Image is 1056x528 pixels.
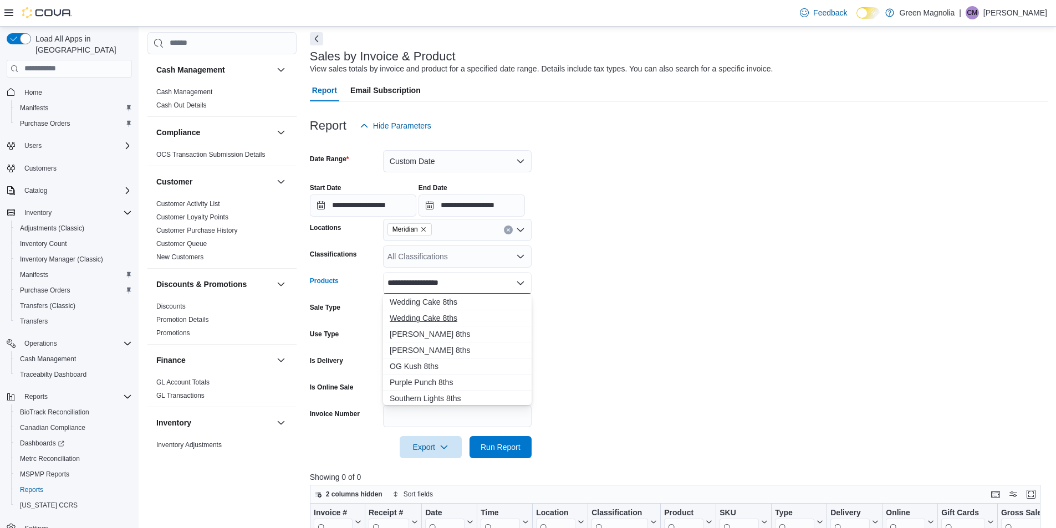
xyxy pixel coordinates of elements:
span: Hide Parameters [373,120,431,131]
button: Export [400,436,462,458]
span: Traceabilty Dashboard [20,370,86,379]
span: Manifests [20,104,48,112]
a: Traceabilty Dashboard [16,368,91,381]
div: Cash Management [147,85,297,116]
span: Run Report [481,442,521,453]
a: Customer Queue [156,240,207,248]
div: Location [536,508,575,518]
a: Promotions [156,329,190,337]
a: OCS Transaction Submission Details [156,151,266,158]
button: Runtz 8ths [383,342,532,358]
label: Use Type [310,330,339,339]
a: Reports [16,483,48,496]
button: Custom Date [383,150,532,172]
span: Operations [20,337,132,350]
span: GL Account Totals [156,378,210,387]
span: OCS Transaction Submission Details [156,150,266,159]
span: Traceabilty Dashboard [16,368,132,381]
button: Finance [156,355,272,366]
span: Cash Management [20,355,76,363]
h3: Customer [156,176,192,187]
a: New Customers [156,253,203,261]
span: Customer Loyalty Points [156,213,228,222]
span: 2 columns hidden [326,490,382,499]
input: Press the down key to open a popover containing a calendar. [310,194,416,217]
a: Purchase Orders [16,117,75,130]
a: Cash Management [16,352,80,366]
span: Operations [24,339,57,348]
button: Discounts & Promotions [156,279,272,290]
div: Type [775,508,814,518]
a: Customer Loyalty Points [156,213,228,221]
a: Transfers (Classic) [16,299,80,312]
span: GL Transactions [156,391,205,400]
a: MSPMP Reports [16,468,74,481]
span: Home [24,88,42,97]
span: Load All Apps in [GEOGRAPHIC_DATA] [31,33,132,55]
button: Inventory [2,205,136,221]
button: Transfers (Classic) [11,298,136,314]
div: [PERSON_NAME] 8ths [390,345,525,356]
button: Users [20,139,46,152]
button: Hide Parameters [355,115,436,137]
button: Finance [274,353,288,367]
img: Cova [22,7,72,18]
a: Customer Activity List [156,200,220,208]
h3: Finance [156,355,186,366]
span: CM [967,6,978,19]
span: Reports [16,483,132,496]
button: Cash Management [11,351,136,367]
span: Metrc Reconciliation [16,452,132,465]
span: Inventory Adjustments [156,440,222,449]
a: Feedback [795,2,851,24]
div: Date [425,508,465,518]
span: Dashboards [16,437,132,450]
span: Inventory Manager (Classic) [16,253,132,266]
span: Cash Management [156,88,212,96]
p: Showing 0 of 0 [310,471,1048,483]
button: Reports [11,482,136,498]
button: Compliance [156,127,272,138]
h3: Sales by Invoice & Product [310,50,456,63]
div: Customer [147,197,297,268]
span: Meridian [392,224,418,235]
span: Reports [20,485,43,494]
button: Run Report [470,436,532,458]
h3: Compliance [156,127,200,138]
button: [US_STATE] CCRS [11,498,136,513]
h3: Inventory [156,417,191,428]
span: Washington CCRS [16,499,132,512]
a: Manifests [16,268,53,281]
span: Inventory Manager (Classic) [20,255,103,264]
label: Is Online Sale [310,383,354,392]
button: Canadian Compliance [11,420,136,435]
a: Dashboards [16,437,69,450]
button: Purple Punch 8ths [383,375,532,391]
a: Discounts [156,303,186,310]
label: Start Date [310,183,341,192]
span: Manifests [20,270,48,279]
div: Purple Punch 8ths [390,377,525,388]
span: Purchase Orders [20,286,70,295]
span: Cash Out Details [156,101,207,110]
span: Cash Management [16,352,132,366]
div: SKU [720,508,759,518]
h3: Discounts & Promotions [156,279,247,290]
a: BioTrack Reconciliation [16,406,94,419]
div: Wedding Cake 8ths [390,312,525,324]
input: Press the down key to open a popover containing a calendar. [419,194,525,217]
a: Promotion Details [156,316,209,324]
button: Adjustments (Classic) [11,221,136,236]
h3: Report [310,119,346,132]
a: Dashboards [11,435,136,451]
button: Purchase Orders [11,116,136,131]
span: Inventory [24,208,52,217]
button: BioTrack Reconciliation [11,404,136,420]
button: Clear input [504,225,513,234]
span: Users [20,139,132,152]
span: Adjustments (Classic) [20,224,84,233]
button: Remove Meridian from selection in this group [420,226,427,233]
a: [US_STATE] CCRS [16,499,82,512]
span: Transfers (Classic) [20,301,75,310]
button: Catalog [20,184,52,197]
